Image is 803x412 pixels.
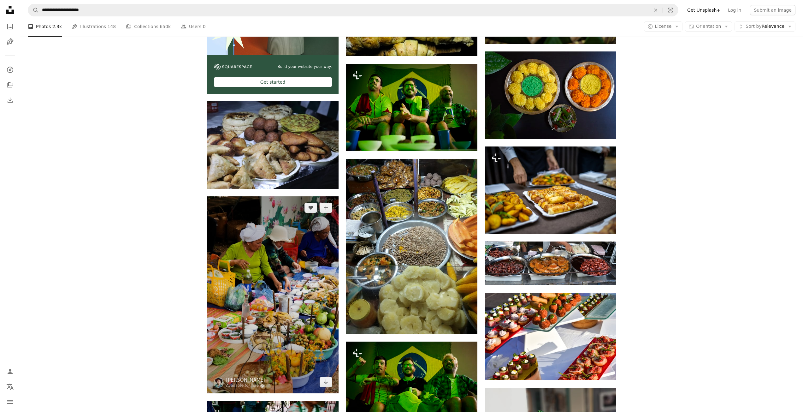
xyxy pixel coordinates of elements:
button: Language [4,380,16,393]
img: Go to Khoa Ly's profile [214,378,224,388]
a: a couple of plates filled with different colored flowers [485,92,616,98]
img: file-1606177908946-d1eed1cbe4f5image [214,64,252,69]
a: Collections 650k [126,16,171,37]
a: Explore [4,63,16,76]
img: a table filled with lots of different types of food [346,159,477,334]
button: Visual search [663,4,678,16]
span: Build your website your way. [277,64,332,69]
img: a couple of plates filled with different colored flowers [485,51,616,139]
a: Available for hire [226,383,266,388]
span: 0 [203,23,206,30]
a: Get Unsplash+ [683,5,724,15]
button: Menu [4,396,16,408]
a: Download [320,377,332,387]
a: A table topped with lots of different types of pastries [207,142,339,148]
button: Clear [649,4,663,16]
span: 148 [108,23,116,30]
button: Sort byRelevance [735,21,795,32]
a: Log in [724,5,745,15]
button: Orientation [685,21,732,32]
button: Add to Collection [320,203,332,213]
a: Log in / Sign up [4,365,16,378]
img: A table topped with lots of different types of pastries [207,101,339,189]
img: A group of people standing around a table filled with food [207,196,339,393]
div: Get started [214,77,332,87]
span: 650k [160,23,171,30]
span: Sort by [746,24,761,29]
button: License [644,21,683,32]
button: Like [304,203,317,213]
img: a man standing behind a buffet filled with lots of food [485,242,616,285]
a: Illustrations 148 [72,16,116,37]
a: Home — Unsplash [4,4,16,18]
a: A group of people standing around a table filled with food [207,292,339,298]
a: a table filled with lots of different types of food [346,243,477,249]
a: a man standing behind a buffet filled with lots of food [485,260,616,266]
button: Submit an image [750,5,795,15]
a: a group of three men sitting next to each other [346,382,477,388]
img: a table full of food [485,293,616,380]
a: Collections [4,79,16,91]
a: Users 0 [181,16,206,37]
a: A selection of freshly baked goods is arranged on trays as servers prepare for guests at an after... [485,187,616,193]
img: A selection of freshly baked goods is arranged on trays as servers prepare for guests at an after... [485,146,616,234]
a: Illustrations [4,35,16,48]
form: Find visuals sitewide [28,4,678,16]
span: License [655,24,672,29]
a: Photos [4,20,16,33]
a: [PERSON_NAME] [226,377,266,383]
a: a table full of food [485,333,616,339]
a: Download History [4,94,16,106]
a: a group of men sitting next to each other [346,104,477,110]
span: Relevance [746,23,784,30]
img: a group of men sitting next to each other [346,64,477,151]
button: Search Unsplash [28,4,39,16]
span: Orientation [696,24,721,29]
